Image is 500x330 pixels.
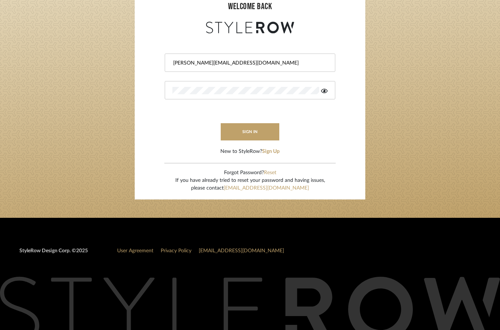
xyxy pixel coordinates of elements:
[19,247,88,261] div: StyleRow Design Corp. ©2025
[175,169,325,177] div: Forgot Password?
[117,248,153,253] a: User Agreement
[220,148,280,155] div: New to StyleRow?
[221,123,279,140] button: sign in
[172,59,326,67] input: Email Address
[161,248,191,253] a: Privacy Policy
[262,148,280,155] button: Sign Up
[175,177,325,192] div: If you have already tried to reset your password and having issues, please contact
[264,169,276,177] button: Reset
[224,186,309,191] a: [EMAIL_ADDRESS][DOMAIN_NAME]
[199,248,284,253] a: [EMAIL_ADDRESS][DOMAIN_NAME]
